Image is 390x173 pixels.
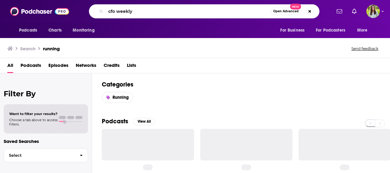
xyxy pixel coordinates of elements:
[19,26,37,35] span: Podcasts
[4,153,75,157] span: Select
[9,112,58,116] span: Want to filter your results?
[276,25,312,36] button: open menu
[4,89,88,98] h2: Filter By
[316,26,345,35] span: For Podcasters
[76,60,96,73] a: Networks
[357,26,368,35] span: More
[366,5,380,18] img: User Profile
[273,10,299,13] span: Open Advanced
[104,60,120,73] a: Credits
[4,138,88,144] p: Saved Searches
[366,5,380,18] button: Show profile menu
[68,25,102,36] button: open menu
[48,60,68,73] a: Episodes
[44,25,65,36] a: Charts
[9,118,58,126] span: Choose a tab above to access filters.
[353,25,375,36] button: open menu
[20,46,36,52] h3: Search
[366,5,380,18] span: Logged in as meaghanyoungblood
[312,25,354,36] button: open menu
[73,26,94,35] span: Monitoring
[270,8,301,15] button: Open AdvancedNew
[89,4,319,18] div: Search podcasts, credits, & more...
[102,81,380,88] h2: Categories
[102,117,128,125] h2: Podcasts
[48,26,62,35] span: Charts
[290,4,301,10] span: New
[350,6,359,17] a: Show notifications dropdown
[4,148,88,162] button: Select
[10,6,69,17] img: Podchaser - Follow, Share and Rate Podcasts
[127,60,136,73] a: Lists
[106,6,270,16] input: Search podcasts, credits, & more...
[102,92,133,103] a: Running
[7,60,13,73] a: All
[133,118,155,125] button: View All
[102,117,155,125] a: PodcastsView All
[43,46,60,52] h3: running
[334,6,345,17] a: Show notifications dropdown
[21,60,41,73] a: Podcasts
[15,25,45,36] button: open menu
[280,26,304,35] span: For Business
[350,46,380,51] button: Send feedback
[113,95,129,100] span: Running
